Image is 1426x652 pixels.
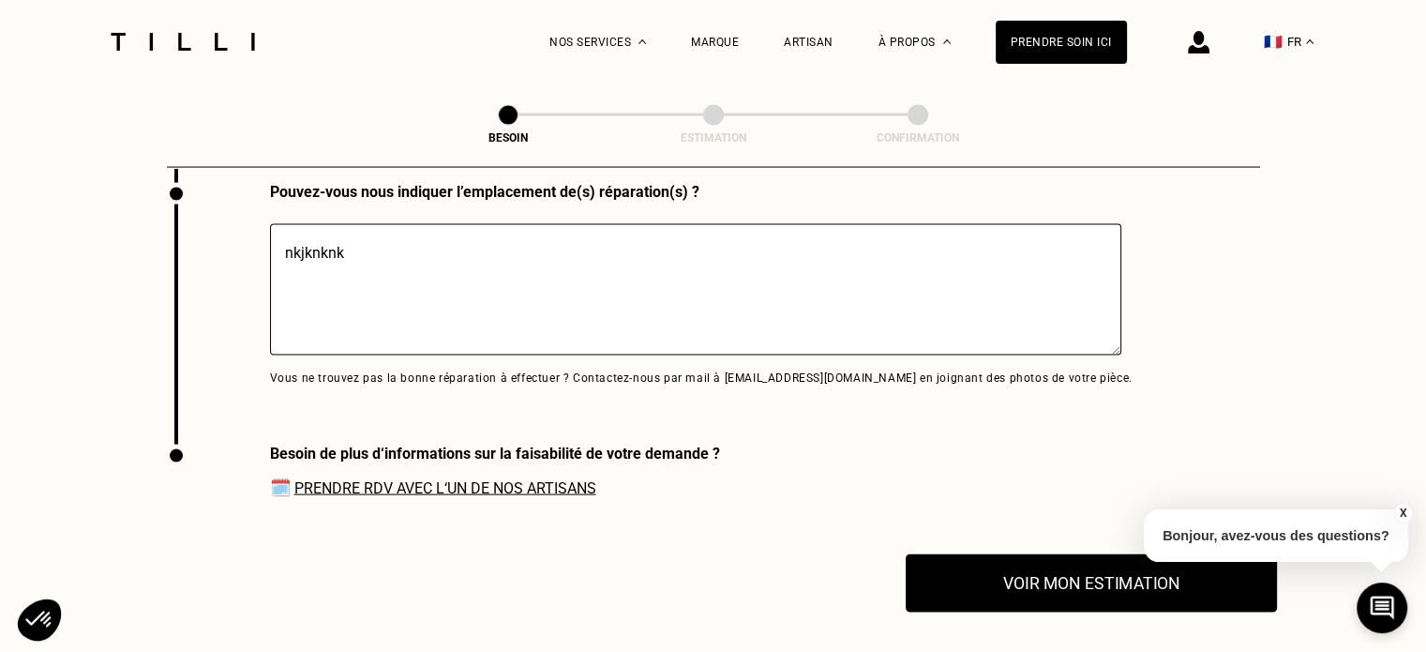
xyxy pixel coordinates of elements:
div: Besoin [414,131,602,144]
a: Prendre soin ici [996,21,1127,64]
img: menu déroulant [1306,39,1313,44]
img: icône connexion [1188,31,1209,53]
span: 🇫🇷 [1264,33,1283,51]
button: Voir mon estimation [906,554,1277,613]
p: Bonjour, avez-vous des questions? [1144,509,1408,562]
img: Menu déroulant [638,39,646,44]
img: Menu déroulant à propos [943,39,951,44]
a: Artisan [784,36,833,49]
a: Marque [691,36,739,49]
div: Besoin de plus d‘informations sur la faisabilité de votre demande ? [270,445,720,462]
a: Prendre RDV avec l‘un de nos artisans [294,479,596,497]
p: Vous ne trouvez pas la bonne réparation à effectuer ? Contactez-nous par mail à [EMAIL_ADDRESS][D... [270,371,1133,385]
div: Pouvez-vous nous indiquer l’emplacement de(s) réparation(s) ? [270,183,1133,201]
textarea: nkjknknk [270,224,1121,356]
div: Estimation [620,131,807,144]
span: 🗓️ [270,478,720,497]
button: X [1393,503,1412,523]
div: Confirmation [824,131,1012,144]
img: Logo du service de couturière Tilli [104,33,262,51]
